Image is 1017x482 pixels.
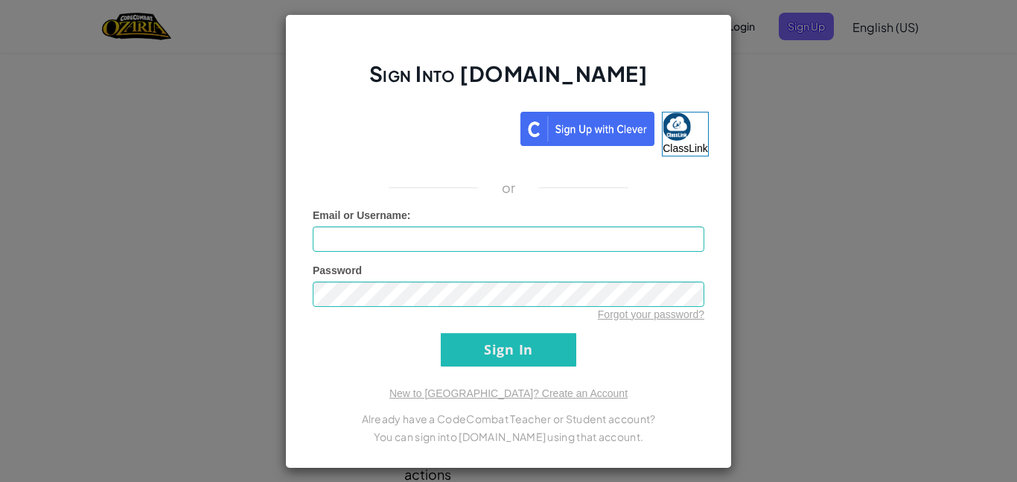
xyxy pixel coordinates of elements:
[520,112,654,146] img: clever_sso_button@2x.png
[313,264,362,276] span: Password
[389,387,628,399] a: New to [GEOGRAPHIC_DATA]? Create an Account
[502,179,516,197] p: or
[663,112,691,141] img: classlink-logo-small.png
[313,60,704,103] h2: Sign Into [DOMAIN_NAME]
[663,142,708,154] span: ClassLink
[313,209,407,221] span: Email or Username
[313,428,704,445] p: You can sign into [DOMAIN_NAME] using that account.
[441,333,576,367] input: Sign In
[313,208,411,223] label: :
[301,110,520,143] iframe: Sign in with Google Button
[313,410,704,428] p: Already have a CodeCombat Teacher or Student account?
[598,308,704,320] a: Forgot your password?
